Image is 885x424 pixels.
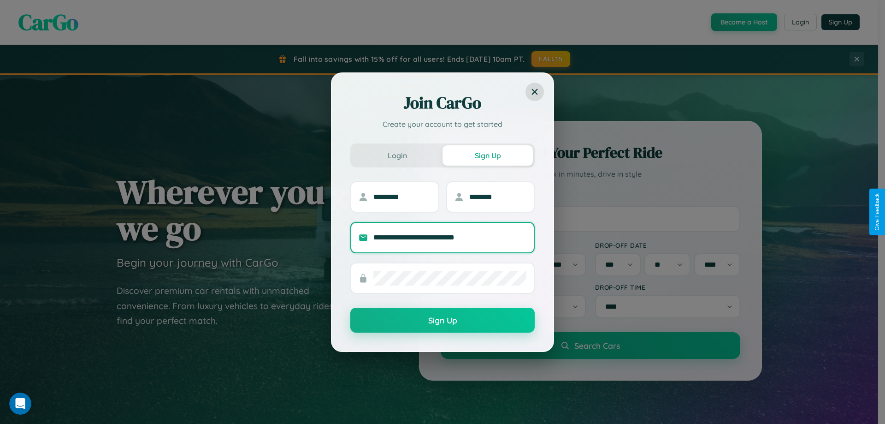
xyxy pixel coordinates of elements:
button: Sign Up [442,145,533,166]
button: Login [352,145,442,166]
iframe: Intercom live chat [9,393,31,415]
p: Create your account to get started [350,119,535,130]
div: Give Feedback [874,193,880,231]
button: Sign Up [350,308,535,333]
h2: Join CarGo [350,92,535,114]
